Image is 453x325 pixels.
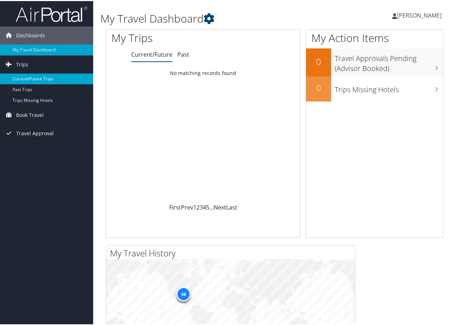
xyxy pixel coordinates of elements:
a: Last [226,202,237,210]
a: 3 [200,202,203,210]
h2: 0 [306,81,331,93]
a: Prev [181,202,193,210]
span: Book Travel [16,105,44,123]
h3: Travel Approvals Pending (Advisor Booked) [335,49,443,72]
div: 56 [176,286,191,300]
a: [PERSON_NAME] [392,4,449,25]
h1: My Travel Dashboard [100,10,333,25]
h2: 0 [306,55,331,67]
h2: My Travel History [110,246,355,258]
a: Past [177,50,189,57]
a: Current/Future [131,50,172,57]
a: 0Trips Missing Hotels [306,75,443,100]
img: airportal-logo.png [16,5,87,22]
a: 2 [196,202,200,210]
span: Trips [16,55,28,72]
a: 0Travel Approvals Pending (Advisor Booked) [306,47,443,75]
span: Travel Approval [16,123,54,141]
a: First [169,202,181,210]
span: … [209,202,214,210]
h1: My Trips [111,29,214,44]
a: 1 [193,202,196,210]
a: 4 [203,202,206,210]
span: [PERSON_NAME] [397,10,442,18]
h1: My Action Items [306,29,443,44]
span: Dashboards [16,25,45,43]
h3: Trips Missing Hotels [335,80,443,94]
a: Next [214,202,226,210]
a: 5 [206,202,209,210]
td: No matching records found [106,66,300,79]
